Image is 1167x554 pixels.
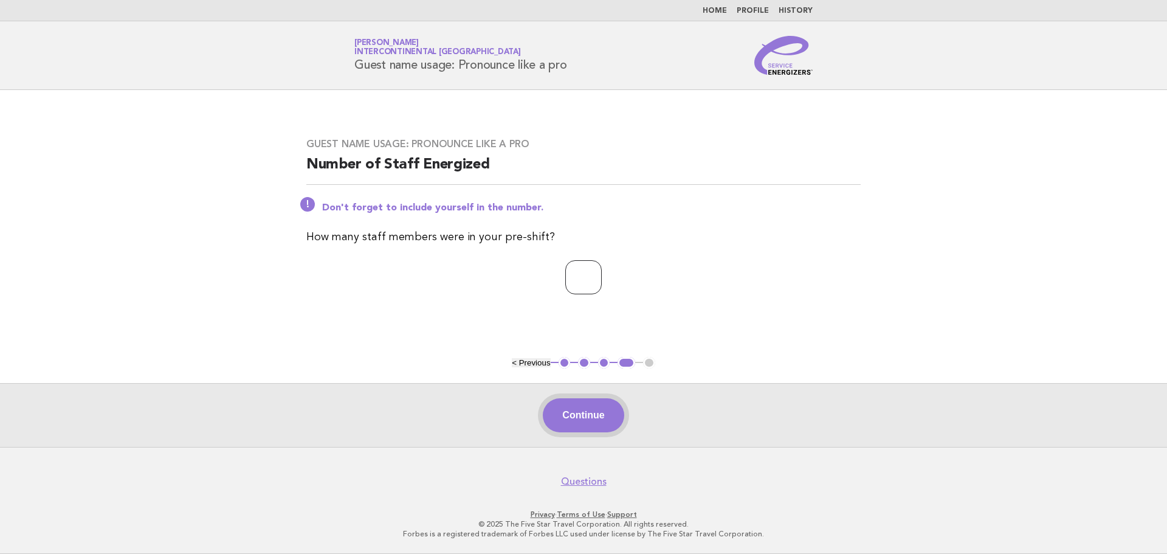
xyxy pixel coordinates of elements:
[779,7,813,15] a: History
[531,510,555,519] a: Privacy
[578,357,590,369] button: 2
[754,36,813,75] img: Service Energizers
[703,7,727,15] a: Home
[306,138,861,150] h3: Guest name usage: Pronounce like a pro
[598,357,610,369] button: 3
[737,7,769,15] a: Profile
[607,510,637,519] a: Support
[212,529,955,539] p: Forbes is a registered trademark of Forbes LLC used under license by The Five Star Travel Corpora...
[306,229,861,246] p: How many staff members were in your pre-shift?
[557,510,605,519] a: Terms of Use
[618,357,635,369] button: 4
[561,476,607,488] a: Questions
[212,519,955,529] p: © 2025 The Five Star Travel Corporation. All rights reserved.
[512,358,550,367] button: < Previous
[322,202,861,214] p: Don't forget to include yourself in the number.
[354,39,521,56] a: [PERSON_NAME]InterContinental [GEOGRAPHIC_DATA]
[354,40,567,71] h1: Guest name usage: Pronounce like a pro
[212,510,955,519] p: · ·
[306,155,861,185] h2: Number of Staff Energized
[543,398,624,432] button: Continue
[354,49,521,57] span: InterContinental [GEOGRAPHIC_DATA]
[559,357,571,369] button: 1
